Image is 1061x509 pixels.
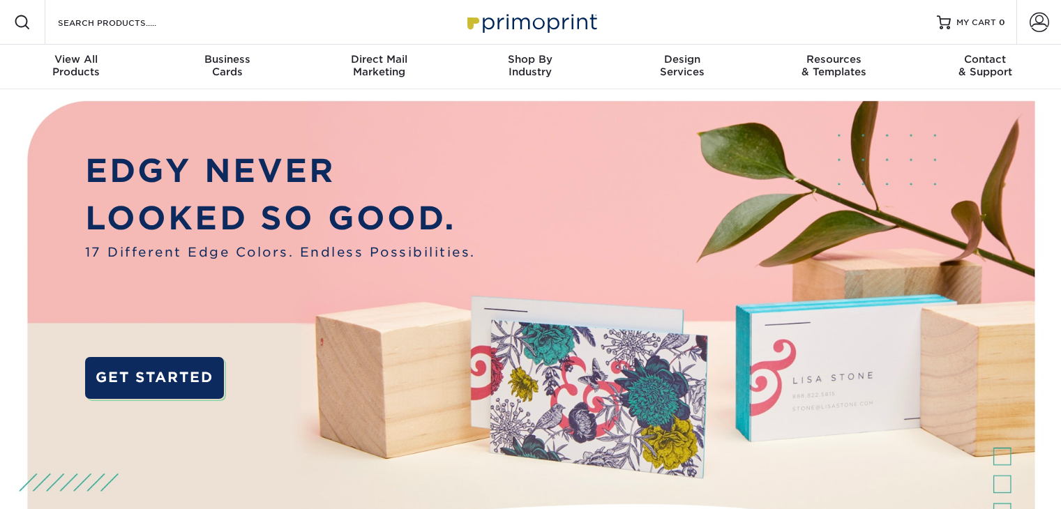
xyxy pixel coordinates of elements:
span: Business [151,53,303,66]
span: MY CART [956,17,996,29]
span: Direct Mail [303,53,455,66]
a: Contact& Support [910,45,1061,89]
a: GET STARTED [85,357,224,399]
div: & Templates [758,53,909,78]
span: Resources [758,53,909,66]
p: EDGY NEVER [85,147,476,195]
div: Cards [151,53,303,78]
p: LOOKED SO GOOD. [85,195,476,242]
a: BusinessCards [151,45,303,89]
a: Shop ByIndustry [455,45,606,89]
span: 0 [999,17,1005,27]
span: Contact [910,53,1061,66]
span: Shop By [455,53,606,66]
div: Marketing [303,53,455,78]
div: & Support [910,53,1061,78]
span: 17 Different Edge Colors. Endless Possibilities. [85,243,476,261]
a: DesignServices [606,45,758,89]
span: Design [606,53,758,66]
input: SEARCH PRODUCTS..... [57,14,193,31]
img: Primoprint [461,7,601,37]
div: Industry [455,53,606,78]
a: Resources& Templates [758,45,909,89]
div: Services [606,53,758,78]
a: Direct MailMarketing [303,45,455,89]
